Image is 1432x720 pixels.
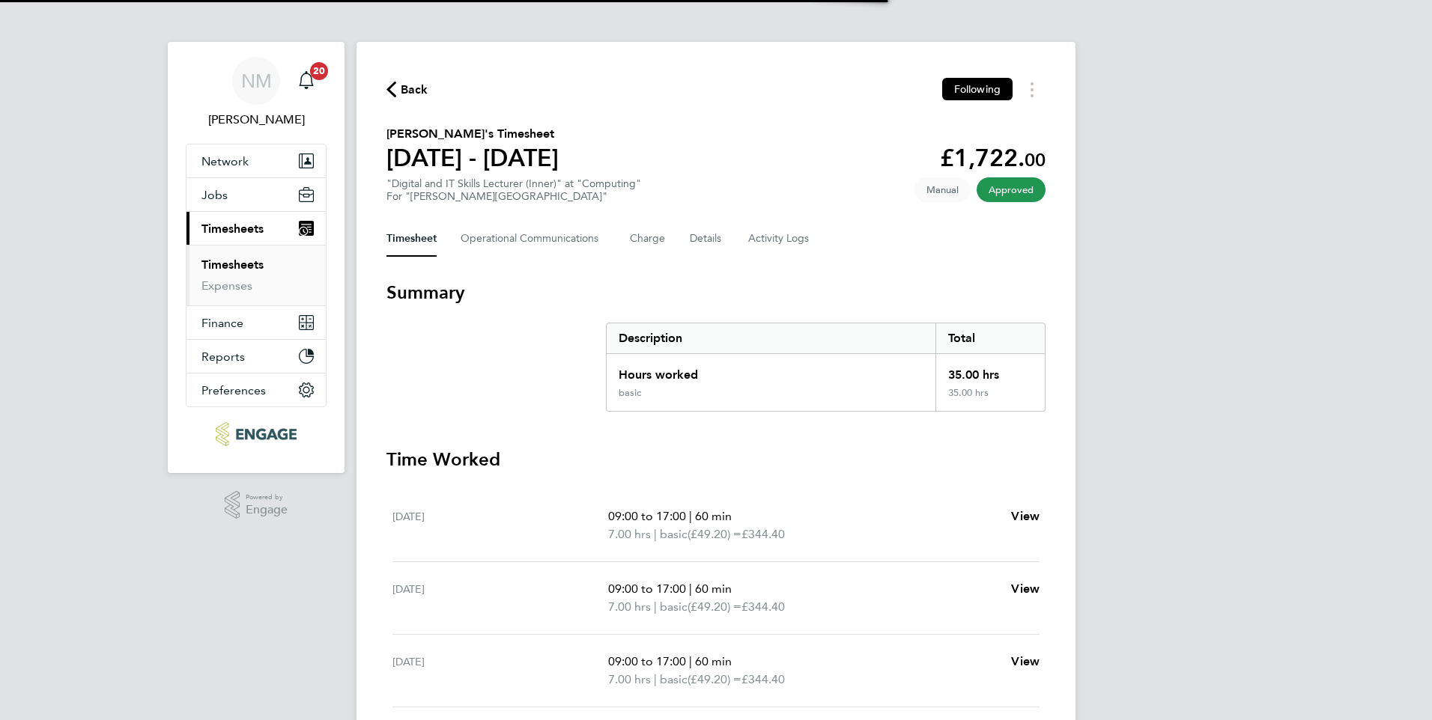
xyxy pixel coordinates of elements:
[1025,149,1046,171] span: 00
[386,143,559,173] h1: [DATE] - [DATE]
[654,672,657,686] span: |
[1011,580,1040,598] a: View
[608,600,651,614] span: 7.00 hrs
[608,582,686,596] span: 09:00 to 17:00
[201,222,264,236] span: Timesheets
[461,221,606,257] button: Operational Communications
[607,354,935,387] div: Hours worked
[386,177,641,203] div: "Digital and IT Skills Lecturer (Inner)" at "Computing"
[186,178,326,211] button: Jobs
[660,525,688,543] span: basic
[186,340,326,373] button: Reports
[201,350,245,364] span: Reports
[186,111,327,129] span: Nazy Mobasser
[695,582,732,596] span: 60 min
[914,177,971,202] span: This timesheet was manually created.
[741,527,785,541] span: £344.40
[695,509,732,523] span: 60 min
[1019,78,1046,101] button: Timesheets Menu
[386,190,641,203] div: For "[PERSON_NAME][GEOGRAPHIC_DATA]"
[688,672,741,686] span: (£49.20) =
[688,527,741,541] span: (£49.20) =
[186,245,326,305] div: Timesheets
[186,373,326,406] button: Preferences
[619,387,641,399] div: basic
[201,278,252,293] a: Expenses
[935,323,1045,353] div: Total
[201,154,249,168] span: Network
[741,600,785,614] span: £344.40
[942,78,1013,100] button: Following
[201,383,266,397] span: Preferences
[689,582,692,596] span: |
[186,57,327,129] a: NM[PERSON_NAME]
[1011,582,1040,596] span: View
[225,491,288,519] a: Powered byEngage
[935,354,1045,387] div: 35.00 hrs
[954,82,1001,96] span: Following
[386,80,428,99] button: Back
[310,62,328,80] span: 20
[608,654,686,668] span: 09:00 to 17:00
[660,598,688,616] span: basic
[392,653,608,689] div: [DATE]
[940,144,1046,172] app-decimal: £1,722.
[608,672,651,686] span: 7.00 hrs
[630,221,666,257] button: Charge
[386,125,559,143] h2: [PERSON_NAME]'s Timesheet
[1011,653,1040,671] a: View
[690,221,724,257] button: Details
[386,221,437,257] button: Timesheet
[241,71,272,91] span: NM
[392,580,608,616] div: [DATE]
[246,491,288,504] span: Powered by
[608,527,651,541] span: 7.00 hrs
[689,509,692,523] span: |
[695,654,732,668] span: 60 min
[401,81,428,99] span: Back
[168,42,345,473] nav: Main navigation
[1011,654,1040,668] span: View
[386,448,1046,472] h3: Time Worked
[660,671,688,689] span: basic
[688,600,741,614] span: (£49.20) =
[654,600,657,614] span: |
[935,387,1045,411] div: 35.00 hrs
[654,527,657,541] span: |
[291,57,321,105] a: 20
[748,221,811,257] button: Activity Logs
[606,323,1046,412] div: Summary
[1011,507,1040,525] a: View
[386,281,1046,305] h3: Summary
[246,504,288,516] span: Engage
[608,509,686,523] span: 09:00 to 17:00
[607,323,935,353] div: Description
[201,316,243,330] span: Finance
[201,188,228,202] span: Jobs
[186,422,327,446] a: Go to home page
[392,507,608,543] div: [DATE]
[1011,509,1040,523] span: View
[186,144,326,177] button: Network
[689,654,692,668] span: |
[201,257,264,272] a: Timesheets
[186,306,326,339] button: Finance
[216,422,296,446] img: ncclondon-logo-retina.png
[977,177,1046,202] span: This timesheet has been approved.
[186,212,326,245] button: Timesheets
[741,672,785,686] span: £344.40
